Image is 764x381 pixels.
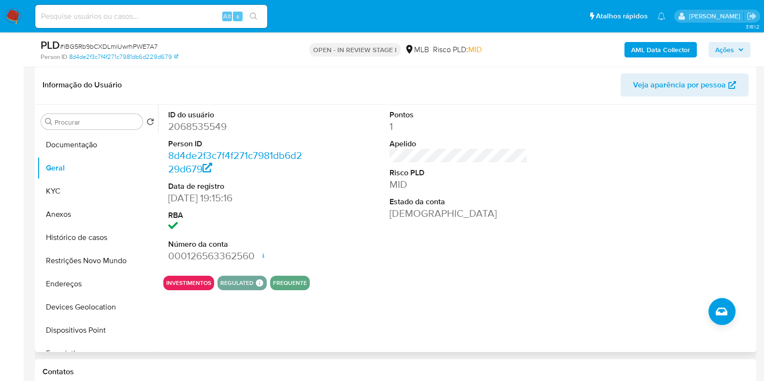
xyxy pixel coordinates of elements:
dd: MID [389,178,528,191]
span: Risco PLD: [433,44,482,55]
b: PLD [41,37,60,53]
span: Alt [223,12,231,21]
button: Veja aparência por pessoa [620,73,749,97]
a: Sair [747,11,757,21]
button: Retornar ao pedido padrão [146,118,154,128]
b: Person ID [41,53,67,61]
p: jonathan.shikay@mercadolivre.com [689,12,743,21]
button: AML Data Collector [624,42,697,57]
button: Dispositivos Point [37,319,158,342]
dt: Estado da conta [389,197,528,207]
dt: Person ID [168,139,306,149]
dd: 000126563362560 [168,249,306,263]
input: Pesquise usuários ou casos... [35,10,267,23]
button: Procurar [45,118,53,126]
button: Endereços [37,272,158,296]
span: 3.161.2 [745,23,759,30]
a: 8d4de2f3c7f4f271c7981db6d229d679 [69,53,178,61]
dt: Apelido [389,139,528,149]
p: OPEN - IN REVIEW STAGE I [309,43,401,56]
dd: [DEMOGRAPHIC_DATA] [389,207,528,220]
dd: 1 [389,120,528,133]
dt: Número da conta [168,239,306,250]
span: # iBG5Rb9bCXDLmiUwrhPWE7A7 [60,42,158,51]
button: KYC [37,180,158,203]
button: Documentação [37,133,158,156]
button: Anexos [37,203,158,226]
button: search-icon [244,10,263,23]
dt: Pontos [389,110,528,120]
button: Devices Geolocation [37,296,158,319]
button: Empréstimos [37,342,158,365]
dd: [DATE] 19:15:16 [168,191,306,205]
dd: 2068535549 [168,120,306,133]
dt: ID do usuário [168,110,306,120]
a: Notificações [657,12,665,20]
button: Histórico de casos [37,226,158,249]
dt: Risco PLD [389,168,528,178]
span: s [236,12,239,21]
span: Atalhos rápidos [596,11,648,21]
h1: Contatos [43,367,749,377]
dt: RBA [168,210,306,221]
span: Veja aparência por pessoa [633,73,726,97]
h1: Informação do Usuário [43,80,122,90]
span: Ações [715,42,734,57]
button: Ações [708,42,750,57]
button: Geral [37,156,158,180]
dt: Data de registro [168,181,306,192]
input: Procurar [55,118,139,127]
b: AML Data Collector [631,42,690,57]
div: MLB [404,44,429,55]
span: MID [468,44,482,55]
button: Restrições Novo Mundo [37,249,158,272]
a: 8d4de2f3c7f4f271c7981db6d229d679 [168,148,302,176]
